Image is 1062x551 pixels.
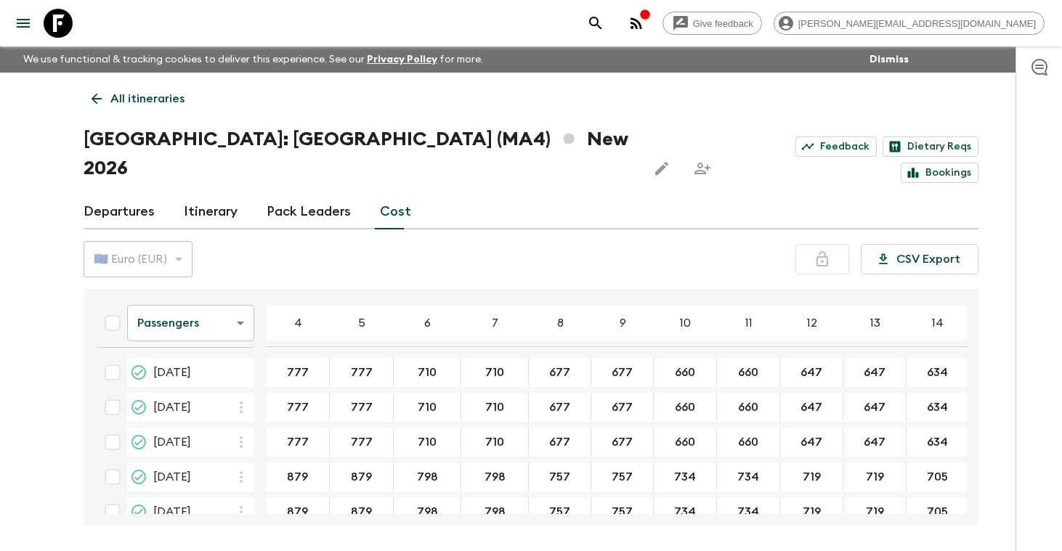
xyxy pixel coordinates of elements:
div: 25 Feb 2026; 12 [780,393,843,422]
button: 647 [846,393,903,422]
button: 677 [594,393,650,422]
span: Give feedback [685,18,761,29]
div: 01 May 2026; 10 [654,497,717,526]
div: 13 Mar 2026; 8 [529,428,591,457]
div: 25 Feb 2026; 9 [591,393,654,422]
div: 01 May 2026; 9 [591,497,654,526]
button: 634 [909,428,965,457]
div: 14 Jan 2026; 13 [843,358,907,387]
button: 734 [720,462,777,491]
p: All itineraries [110,90,185,107]
div: 14 Jan 2026; 14 [907,358,969,387]
div: 14 Jan 2026; 11 [717,358,780,387]
a: All itineraries [84,84,192,113]
div: 13 Mar 2026; 4 [266,428,330,457]
button: 705 [909,462,965,491]
div: [PERSON_NAME][EMAIL_ADDRESS][DOMAIN_NAME] [774,12,1045,35]
button: 879 [333,462,389,491]
div: 14 Jan 2026; 12 [780,358,843,387]
div: 01 May 2026; 5 [330,497,394,526]
a: Give feedback [662,12,762,35]
div: 14 Jan 2026; 7 [461,358,529,387]
div: 15 Apr 2026; 12 [780,462,843,491]
div: Select all [98,309,127,338]
button: 647 [783,358,840,387]
div: 13 Mar 2026; 12 [780,428,843,457]
button: 798 [467,497,523,526]
div: 25 Feb 2026; 7 [461,393,529,422]
span: Share this itinerary [688,154,717,183]
button: 777 [269,393,326,422]
div: 01 May 2026; 4 [266,497,330,526]
div: 25 Feb 2026; 8 [529,393,591,422]
a: Pack Leaders [267,195,351,229]
p: We use functional & tracking cookies to deliver this experience. See our for more. [17,46,489,73]
button: 798 [467,462,523,491]
svg: On Sale [130,433,147,451]
button: 719 [848,497,901,526]
div: 15 Apr 2026; 11 [717,462,780,491]
div: 15 Apr 2026; 4 [266,462,330,491]
a: Dietary Reqs [883,136,978,157]
button: search adventures [581,9,610,38]
button: 677 [594,358,650,387]
button: 777 [333,428,390,457]
button: 660 [657,393,713,422]
div: 25 Feb 2026; 10 [654,393,717,422]
div: 13 Mar 2026; 11 [717,428,780,457]
button: 710 [468,358,522,387]
button: 677 [532,393,588,422]
div: 15 Apr 2026; 10 [654,462,717,491]
button: 660 [721,393,776,422]
span: [DATE] [153,433,191,451]
div: 15 Apr 2026; 7 [461,462,529,491]
div: 25 Feb 2026; 11 [717,393,780,422]
button: 660 [721,358,776,387]
span: [DATE] [153,364,191,381]
button: 677 [532,358,588,387]
div: 13 Mar 2026; 6 [394,428,461,457]
button: 719 [785,462,838,491]
div: 13 Mar 2026; 13 [843,428,907,457]
button: 647 [783,393,840,422]
div: 15 Apr 2026; 9 [591,462,654,491]
span: [DATE] [153,503,191,521]
p: 9 [620,314,626,332]
button: 710 [400,358,454,387]
div: 13 Mar 2026; 5 [330,428,394,457]
button: 660 [657,358,713,387]
button: 734 [720,497,777,526]
p: 5 [358,314,365,332]
button: 719 [785,497,838,526]
button: 710 [468,428,522,457]
button: 757 [532,462,588,491]
button: 798 [400,462,455,491]
svg: Proposed [130,503,147,521]
button: menu [9,9,38,38]
div: 13 Mar 2026; 7 [461,428,529,457]
div: 14 Jan 2026; 4 [266,358,330,387]
button: 705 [909,497,965,526]
p: 7 [492,314,498,332]
div: 15 Apr 2026; 14 [907,462,969,491]
button: CSV Export [861,244,978,274]
div: 14 Jan 2026; 8 [529,358,591,387]
span: [DATE] [153,399,191,416]
button: 757 [532,497,588,526]
button: 734 [657,462,713,491]
div: Passengers [127,303,254,343]
h1: [GEOGRAPHIC_DATA]: [GEOGRAPHIC_DATA] (MA4) New 2026 [84,125,636,183]
button: 634 [909,358,965,387]
button: 719 [848,462,901,491]
span: [DATE] [153,468,191,486]
button: 647 [846,428,903,457]
button: 734 [657,497,713,526]
svg: On Sale [130,399,147,416]
button: 710 [400,428,454,457]
button: 647 [783,428,840,457]
button: 677 [532,428,588,457]
button: 777 [333,393,390,422]
div: 01 May 2026; 8 [529,497,591,526]
div: 25 Feb 2026; 4 [266,393,330,422]
div: 15 Apr 2026; 5 [330,462,394,491]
